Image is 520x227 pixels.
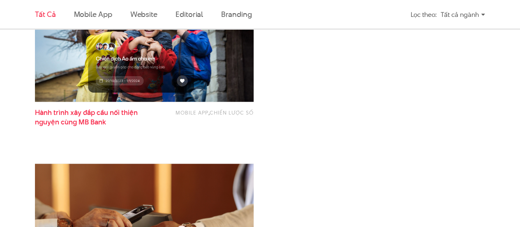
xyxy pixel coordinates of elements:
[74,9,112,19] a: Mobile app
[166,108,254,123] div: ,
[35,9,55,19] a: Tất cả
[35,117,106,127] span: nguyện cùng MB Bank
[411,7,437,22] div: Lọc theo:
[176,109,208,116] a: Mobile app
[221,9,252,19] a: Branding
[176,9,203,19] a: Editorial
[210,109,254,116] a: Chiến lược số
[35,108,155,127] a: Hành trình xây đắp cầu nối thiệnnguyện cùng MB Bank
[130,9,157,19] a: Website
[441,7,485,22] div: Tất cả ngành
[35,108,155,127] span: Hành trình xây đắp cầu nối thiện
